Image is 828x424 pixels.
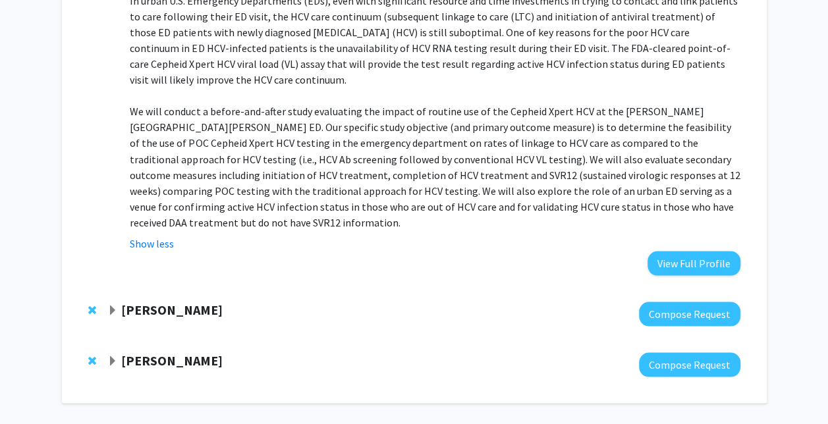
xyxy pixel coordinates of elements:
[88,355,96,365] span: Remove Raj Mukherjee from bookmarks
[121,301,223,317] strong: [PERSON_NAME]
[639,352,740,377] button: Compose Request to Raj Mukherjee
[648,251,740,275] button: View Full Profile
[639,302,740,326] button: Compose Request to Fenan Rassu
[88,304,96,315] span: Remove Fenan Rassu from bookmarks
[130,235,174,251] button: Show less
[107,305,118,315] span: Expand Fenan Rassu Bookmark
[130,103,740,230] p: We will conduct a before-and-after study evaluating the impact of routine use of the Cepheid Xper...
[121,352,223,368] strong: [PERSON_NAME]
[107,356,118,366] span: Expand Raj Mukherjee Bookmark
[10,365,56,414] iframe: Chat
